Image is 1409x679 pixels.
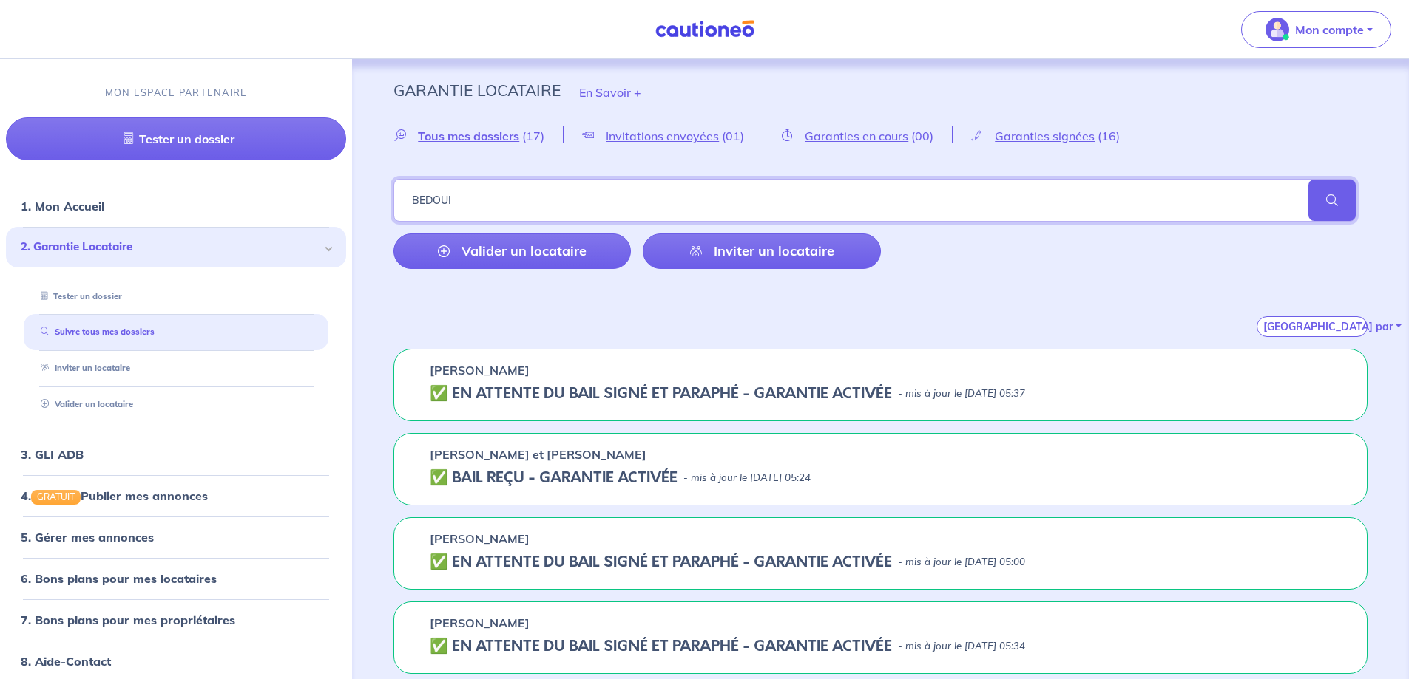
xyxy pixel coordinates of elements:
p: [PERSON_NAME] [430,614,530,632]
span: Garanties signées [995,129,1095,143]
p: [PERSON_NAME] [430,530,530,547]
a: Tester un dossier [6,117,346,160]
span: (17) [522,129,544,143]
div: Inviter un locataire [24,356,328,381]
h5: ✅ BAIL REÇU - GARANTIE ACTIVÉE [430,469,678,487]
div: 2. Garantie Locataire [6,227,346,267]
a: Inviter un locataire [643,233,880,269]
p: MON ESPACE PARTENAIRE [105,86,248,100]
div: state: CONTRACT-VALIDATED, Context: NOT-LESSOR,IN-MANAGEMENT [430,469,1331,487]
div: state: CONTRACT-SIGNED, Context: NOT-LESSOR,IS-GL-CAUTION [430,638,1331,655]
div: 8. Aide-Contact [6,646,346,676]
div: 6. Bons plans pour mes locataires [6,564,346,593]
a: Garanties en cours(00) [763,129,952,143]
p: - mis à jour le [DATE] 05:00 [898,555,1025,570]
a: Inviter un locataire [35,363,130,373]
span: (00) [911,129,933,143]
a: Invitations envoyées(01) [564,129,763,143]
div: 4.GRATUITPublier mes annonces [6,481,346,511]
span: search [1308,180,1356,221]
h5: ✅️️️ EN ATTENTE DU BAIL SIGNÉ ET PARAPHÉ - GARANTIE ACTIVÉE [430,638,892,655]
a: 3. GLI ADB [21,447,84,462]
button: illu_account_valid_menu.svgMon compte [1241,11,1391,48]
div: Suivre tous mes dossiers [24,320,328,344]
a: 8. Aide-Contact [21,654,111,669]
h5: ✅️️️ EN ATTENTE DU BAIL SIGNÉ ET PARAPHÉ - GARANTIE ACTIVÉE [430,385,892,403]
span: Tous mes dossiers [418,129,519,143]
input: Rechercher par nom / prénom / mail du locataire [393,179,1356,222]
button: [GEOGRAPHIC_DATA] par [1257,316,1368,337]
div: 7. Bons plans pour mes propriétaires [6,605,346,635]
div: 5. Gérer mes annonces [6,522,346,552]
a: 4.GRATUITPublier mes annonces [21,488,208,503]
div: state: CONTRACT-SIGNED, Context: NOT-LESSOR,IS-GL-CAUTION [430,385,1331,403]
span: 2. Garantie Locataire [21,239,320,256]
p: [PERSON_NAME] et [PERSON_NAME] [430,446,646,463]
p: - mis à jour le [DATE] 05:34 [898,639,1025,654]
p: Mon compte [1295,21,1364,38]
a: Garanties signées(16) [953,129,1138,143]
a: 6. Bons plans pour mes locataires [21,571,217,586]
span: Garanties en cours [805,129,908,143]
a: Tous mes dossiers(17) [393,129,563,143]
h5: ✅️️️ EN ATTENTE DU BAIL SIGNÉ ET PARAPHÉ - GARANTIE ACTIVÉE [430,553,892,571]
img: Cautioneo [649,20,760,38]
a: Suivre tous mes dossiers [35,327,155,337]
span: (01) [722,129,744,143]
p: - mis à jour le [DATE] 05:37 [898,386,1025,401]
a: 7. Bons plans pour mes propriétaires [21,613,235,627]
div: Valider un locataire [24,392,328,417]
p: [PERSON_NAME] [430,361,530,379]
button: En Savoir + [561,71,660,114]
span: Invitations envoyées [606,129,719,143]
img: illu_account_valid_menu.svg [1266,18,1289,41]
a: 5. Gérer mes annonces [21,530,154,545]
a: Tester un dossier [35,291,122,301]
div: 3. GLI ADB [6,440,346,469]
span: (16) [1098,129,1120,143]
a: Valider un locataire [35,399,133,409]
div: 1. Mon Accueil [6,191,346,221]
p: - mis à jour le [DATE] 05:24 [683,471,811,485]
p: Garantie Locataire [393,77,561,103]
div: state: CONTRACT-SIGNED, Context: NOT-LESSOR,IS-GL-CAUTION [430,553,1331,571]
div: Tester un dossier [24,284,328,309]
a: 1. Mon Accueil [21,199,104,214]
a: Valider un locataire [393,233,631,269]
